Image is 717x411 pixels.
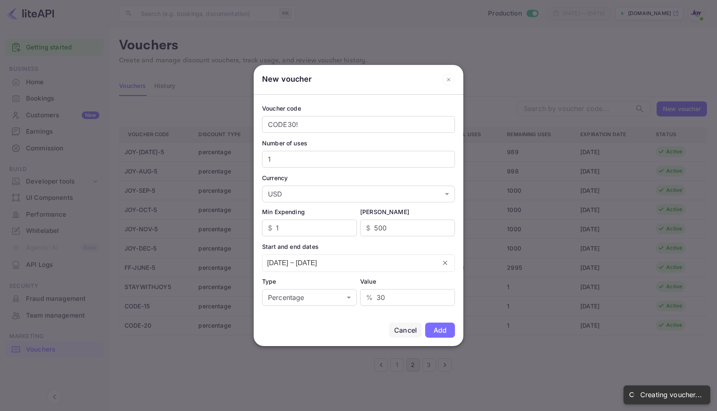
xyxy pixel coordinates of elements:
div: Min Expending [262,207,357,216]
div: Creating voucher... [640,390,702,399]
div: Voucher code [262,104,455,113]
div: USD [262,186,455,202]
button: Add [425,323,455,338]
input: dd/MM/yyyy ~ dd/MM/yyyy [262,255,436,271]
p: % [366,292,373,302]
div: Percentage [262,289,357,306]
div: Start and end dates [262,242,455,251]
div: Type [262,277,357,286]
input: Number of uses [262,151,455,168]
button: Clear [442,260,448,266]
div: Add [434,326,447,334]
p: $ [366,223,370,233]
svg: close [442,260,448,266]
div: Value [360,277,455,286]
p: $ [268,223,272,233]
div: New voucher [262,73,312,86]
div: Cancel [394,325,417,335]
div: Currency [262,173,455,182]
div: Number of uses [262,139,455,147]
div: [PERSON_NAME] [360,207,455,216]
input: Voucher code [262,116,455,133]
